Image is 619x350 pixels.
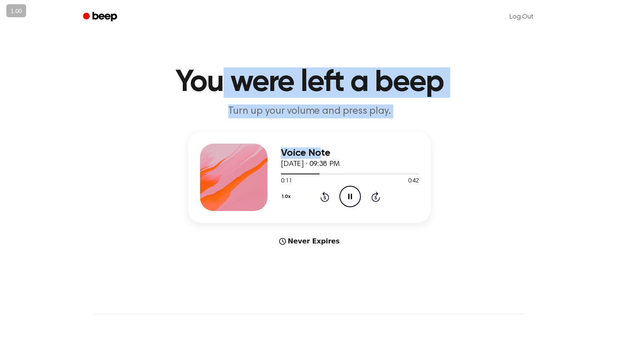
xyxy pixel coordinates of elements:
[281,147,419,159] h3: Voice Note
[188,236,431,246] div: Never Expires
[77,9,125,25] a: Beep
[408,177,419,186] span: 0:42
[148,104,471,118] p: Turn up your volume and press play.
[281,160,340,168] span: [DATE] · 09:38 PM
[281,190,293,204] button: 1.0x
[94,67,525,98] h1: You were left a beep
[281,177,292,186] span: 0:11
[501,7,542,27] a: Log Out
